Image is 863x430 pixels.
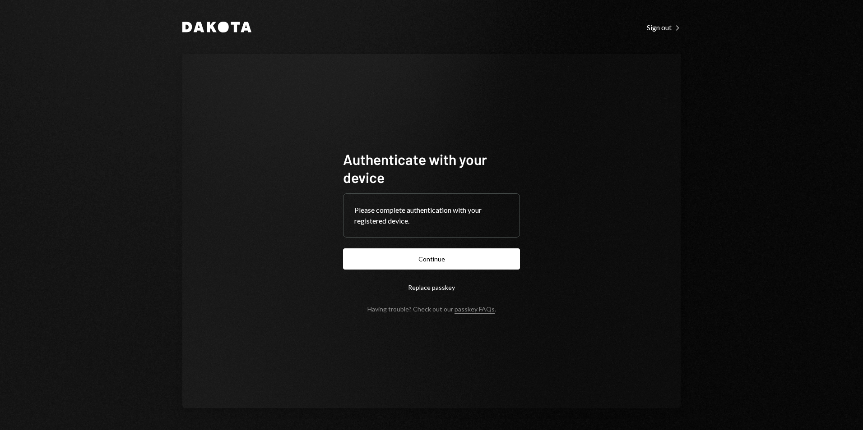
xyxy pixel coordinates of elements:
[343,277,520,298] button: Replace passkey
[647,23,681,32] div: Sign out
[367,305,496,313] div: Having trouble? Check out our .
[343,150,520,186] h1: Authenticate with your device
[354,205,509,226] div: Please complete authentication with your registered device.
[647,22,681,32] a: Sign out
[455,305,495,314] a: passkey FAQs
[343,248,520,270] button: Continue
